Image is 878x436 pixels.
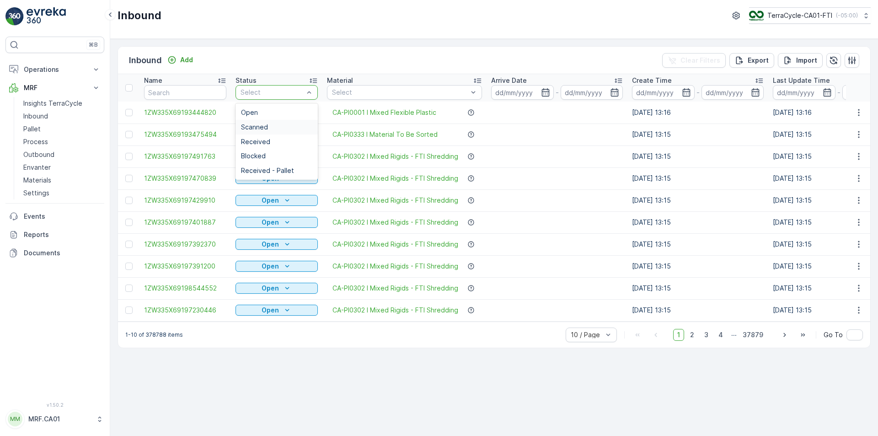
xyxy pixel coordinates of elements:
a: CA-PI0302 I Mixed Rigids - FTI Shredding [332,218,458,227]
span: 4 [714,329,727,341]
p: Last Update Time [773,76,830,85]
p: Open [262,240,279,249]
span: 37879 [739,329,767,341]
p: Select [332,88,468,97]
p: ⌘B [89,41,98,48]
span: 1ZW335X69198544552 [144,284,226,293]
a: 1ZW335X69197391200 [144,262,226,271]
p: Inbound [118,8,161,23]
span: Open [241,109,258,116]
p: Open [262,218,279,227]
a: CA-PI0302 I Mixed Rigids - FTI Shredding [332,262,458,271]
button: Clear Filters [662,53,726,68]
a: Envanter [20,161,104,174]
p: Pallet [23,124,41,134]
img: TC_BVHiTW6.png [749,11,764,21]
a: 1ZW335X69197491763 [144,152,226,161]
input: dd/mm/yyyy [632,85,695,100]
p: Clear Filters [680,56,720,65]
p: Events [24,212,101,221]
p: - [837,87,841,98]
span: 3 [700,329,712,341]
div: MM [8,412,22,426]
p: Name [144,76,162,85]
div: Toggle Row Selected [125,131,133,138]
p: Create Time [632,76,672,85]
button: Export [729,53,774,68]
p: - [696,87,700,98]
input: dd/mm/yyyy [701,85,764,100]
a: 1ZW335X69197429910 [144,196,226,205]
p: Outbound [23,150,54,159]
button: Operations [5,60,104,79]
a: CA-PI0302 I Mixed Rigids - FTI Shredding [332,306,458,315]
span: Scanned [241,124,268,131]
div: Toggle Row Selected [125,153,133,160]
button: Open [236,261,318,272]
p: Material [327,76,353,85]
td: [DATE] 13:15 [627,277,768,299]
p: 1-10 of 378788 items [125,331,183,339]
p: ... [731,329,737,341]
td: [DATE] 13:15 [627,145,768,167]
div: Toggle Row Selected [125,263,133,270]
p: Import [796,56,817,65]
button: Open [236,239,318,250]
a: Pallet [20,123,104,135]
span: 2 [686,329,698,341]
p: Open [262,306,279,315]
td: [DATE] 13:16 [627,102,768,124]
p: Materials [23,176,51,185]
a: CA-PI0302 I Mixed Rigids - FTI Shredding [332,284,458,293]
a: Events [5,207,104,226]
button: Add [164,54,197,65]
p: Arrive Date [491,76,527,85]
input: dd/mm/yyyy [491,85,554,100]
a: CA-PI0001 I Mixed Flexible Plastic [332,108,436,117]
p: Status [236,76,257,85]
a: CA-PI0302 I Mixed Rigids - FTI Shredding [332,240,458,249]
a: Documents [5,244,104,262]
input: dd/mm/yyyy [773,85,835,100]
a: CA-PI0333 I Material To Be Sorted [332,130,438,139]
a: Settings [20,187,104,199]
a: Materials [20,174,104,187]
td: [DATE] 13:15 [627,233,768,255]
a: Process [20,135,104,148]
span: CA-PI0302 I Mixed Rigids - FTI Shredding [332,174,458,183]
div: Toggle Row Selected [125,109,133,116]
p: Operations [24,65,86,74]
a: 1ZW335X69197401887 [144,218,226,227]
div: Toggle Row Selected [125,219,133,226]
p: Open [262,196,279,205]
p: Open [262,262,279,271]
span: Received - Pallet [241,167,294,174]
a: CA-PI0302 I Mixed Rigids - FTI Shredding [332,196,458,205]
button: Open [236,217,318,228]
div: Toggle Row Selected [125,307,133,314]
p: Envanter [23,163,51,172]
input: Search [144,85,226,100]
p: Insights TerraCycle [23,99,82,108]
img: logo_light-DOdMpM7g.png [27,7,66,26]
a: 1ZW335X69193444820 [144,108,226,117]
p: Reports [24,230,101,239]
p: Documents [24,248,101,258]
button: TerraCycle-CA01-FTI(-05:00) [749,7,871,24]
span: Go To [824,330,843,339]
a: 1ZW335X69193475494 [144,130,226,139]
a: CA-PI0302 I Mixed Rigids - FTI Shredding [332,152,458,161]
a: Reports [5,226,104,244]
a: 1ZW335X69197230446 [144,306,226,315]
